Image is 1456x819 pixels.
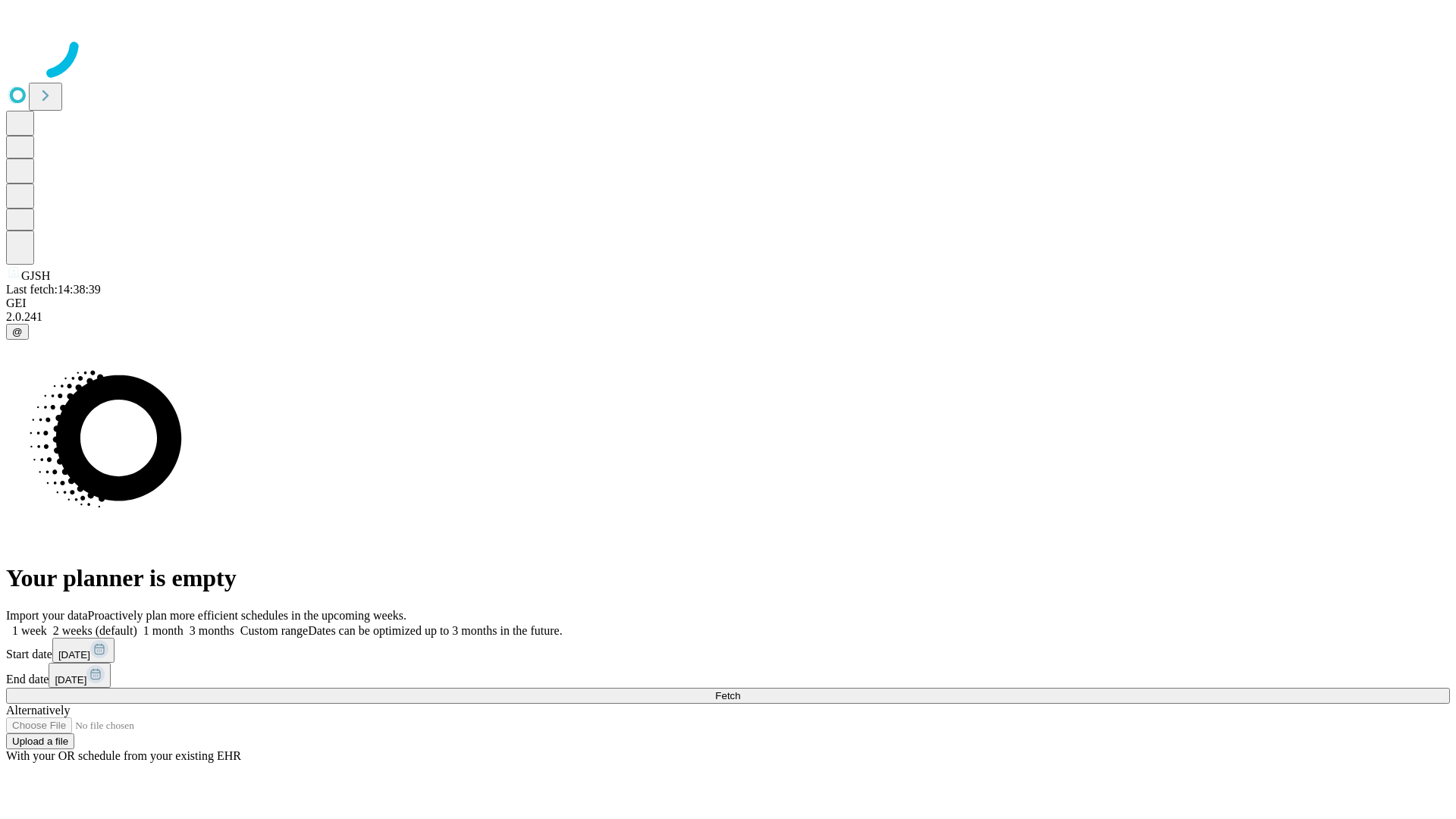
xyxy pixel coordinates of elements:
[143,624,184,637] span: 1 month
[6,638,1450,663] div: Start date
[6,688,1450,704] button: Fetch
[53,624,137,637] span: 2 weeks (default)
[58,649,90,661] span: [DATE]
[6,749,241,762] span: With your OR schedule from your existing EHR
[6,609,88,622] span: Import your data
[240,624,308,637] span: Custom range
[49,663,111,688] button: [DATE]
[21,269,50,282] span: GJSH
[6,297,1450,310] div: GEI
[12,624,47,637] span: 1 week
[12,326,23,337] span: @
[6,324,29,340] button: @
[190,624,234,637] span: 3 months
[6,733,74,749] button: Upload a file
[88,609,406,622] span: Proactively plan more efficient schedules in the upcoming weeks.
[6,704,70,717] span: Alternatively
[6,663,1450,688] div: End date
[308,624,562,637] span: Dates can be optimized up to 3 months in the future.
[715,690,740,701] span: Fetch
[55,674,86,686] span: [DATE]
[52,638,115,663] button: [DATE]
[6,564,1450,592] h1: Your planner is empty
[6,283,101,296] span: Last fetch: 14:38:39
[6,310,1450,324] div: 2.0.241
